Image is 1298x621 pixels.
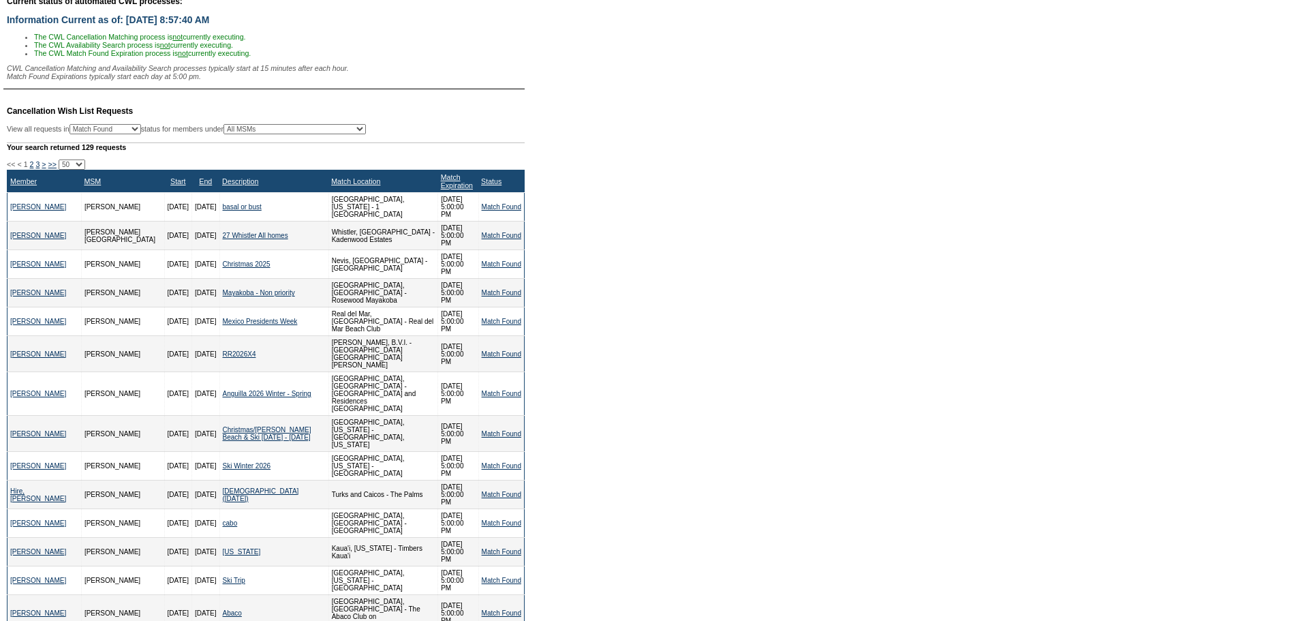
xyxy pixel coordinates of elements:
[482,232,521,239] a: Match Found
[164,481,191,509] td: [DATE]
[81,372,164,416] td: [PERSON_NAME]
[438,509,478,538] td: [DATE] 5:00:00 PM
[48,160,57,168] a: >>
[328,538,437,566] td: Kaua'i, [US_STATE] - Timbers Kaua'i
[223,426,311,441] a: Christmas/[PERSON_NAME] Beach & Ski [DATE] - [DATE]
[81,222,164,250] td: [PERSON_NAME][GEOGRAPHIC_DATA]
[17,160,21,168] span: <
[482,203,521,211] a: Match Found
[328,250,437,279] td: Nevis, [GEOGRAPHIC_DATA] - [GEOGRAPHIC_DATA]
[81,481,164,509] td: [PERSON_NAME]
[438,193,478,222] td: [DATE] 5:00:00 PM
[223,232,288,239] a: 27 Whistler All homes
[10,318,66,325] a: [PERSON_NAME]
[164,193,191,222] td: [DATE]
[438,452,478,481] td: [DATE] 5:00:00 PM
[482,519,521,527] a: Match Found
[438,336,478,372] td: [DATE] 5:00:00 PM
[192,193,219,222] td: [DATE]
[81,193,164,222] td: [PERSON_NAME]
[438,307,478,336] td: [DATE] 5:00:00 PM
[81,250,164,279] td: [PERSON_NAME]
[438,279,478,307] td: [DATE] 5:00:00 PM
[482,577,521,584] a: Match Found
[482,462,521,470] a: Match Found
[192,416,219,452] td: [DATE]
[482,609,521,617] a: Match Found
[328,193,437,222] td: [GEOGRAPHIC_DATA], [US_STATE] - 1 [GEOGRAPHIC_DATA]
[328,222,437,250] td: Whistler, [GEOGRAPHIC_DATA] - Kadenwood Estates
[328,481,437,509] td: Turks and Caicos - The Palms
[328,307,437,336] td: Real del Mar, [GEOGRAPHIC_DATA] - Real del Mar Beach Club
[199,177,212,185] a: End
[7,124,366,134] div: View all requests in status for members under
[328,452,437,481] td: [GEOGRAPHIC_DATA], [US_STATE] - [GEOGRAPHIC_DATA]
[34,33,246,41] span: The CWL Cancellation Matching process is currently executing.
[81,416,164,452] td: [PERSON_NAME]
[10,548,66,556] a: [PERSON_NAME]
[164,336,191,372] td: [DATE]
[164,416,191,452] td: [DATE]
[164,279,191,307] td: [DATE]
[222,177,258,185] a: Description
[223,318,298,325] a: Mexico Presidents Week
[10,390,66,397] a: [PERSON_NAME]
[223,609,242,617] a: Abaco
[81,336,164,372] td: [PERSON_NAME]
[164,222,191,250] td: [DATE]
[328,566,437,595] td: [GEOGRAPHIC_DATA], [US_STATE] - [GEOGRAPHIC_DATA]
[164,372,191,416] td: [DATE]
[438,538,478,566] td: [DATE] 5:00:00 PM
[438,416,478,452] td: [DATE] 5:00:00 PM
[192,336,219,372] td: [DATE]
[192,481,219,509] td: [DATE]
[10,350,66,358] a: [PERSON_NAME]
[328,336,437,372] td: [PERSON_NAME], B.V.I. - [GEOGRAPHIC_DATA] [GEOGRAPHIC_DATA][PERSON_NAME]
[35,160,40,168] a: 3
[164,566,191,595] td: [DATE]
[34,49,251,57] span: The CWL Match Found Expiration process is currently executing.
[223,203,262,211] a: basal or bust
[81,307,164,336] td: [PERSON_NAME]
[328,416,437,452] td: [GEOGRAPHIC_DATA], [US_STATE] - [GEOGRAPHIC_DATA], [US_STATE]
[438,372,478,416] td: [DATE] 5:00:00 PM
[482,548,521,556] a: Match Found
[192,222,219,250] td: [DATE]
[482,390,521,397] a: Match Found
[178,49,188,57] u: not
[81,452,164,481] td: [PERSON_NAME]
[10,260,66,268] a: [PERSON_NAME]
[482,318,521,325] a: Match Found
[223,462,271,470] a: Ski Winter 2026
[164,538,191,566] td: [DATE]
[81,509,164,538] td: [PERSON_NAME]
[438,566,478,595] td: [DATE] 5:00:00 PM
[30,160,34,168] a: 2
[24,160,28,168] span: 1
[81,538,164,566] td: [PERSON_NAME]
[192,452,219,481] td: [DATE]
[482,260,521,268] a: Match Found
[223,487,299,502] a: [DEMOGRAPHIC_DATA] ([DATE])
[81,566,164,595] td: [PERSON_NAME]
[164,509,191,538] td: [DATE]
[10,232,66,239] a: [PERSON_NAME]
[164,307,191,336] td: [DATE]
[10,609,66,617] a: [PERSON_NAME]
[438,250,478,279] td: [DATE] 5:00:00 PM
[164,452,191,481] td: [DATE]
[223,289,295,297] a: Mayakoba - Non priority
[7,142,525,151] div: Your search returned 129 requests
[10,519,66,527] a: [PERSON_NAME]
[160,41,170,49] u: not
[438,481,478,509] td: [DATE] 5:00:00 PM
[482,289,521,297] a: Match Found
[223,519,238,527] a: cabo
[482,430,521,438] a: Match Found
[328,279,437,307] td: [GEOGRAPHIC_DATA], [GEOGRAPHIC_DATA] - Rosewood Mayakoba
[7,106,133,116] span: Cancellation Wish List Requests
[172,33,183,41] u: not
[192,566,219,595] td: [DATE]
[10,577,66,584] a: [PERSON_NAME]
[223,548,261,556] a: [US_STATE]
